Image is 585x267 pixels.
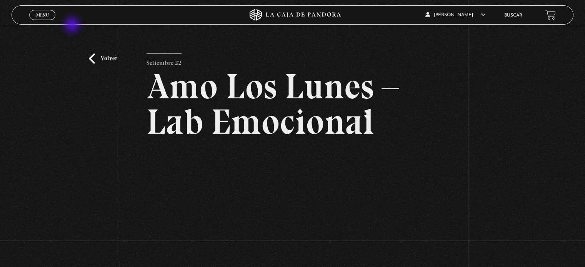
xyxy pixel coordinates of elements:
a: Buscar [504,13,522,18]
a: Volver [89,53,117,64]
p: Setiembre 22 [147,53,182,69]
span: [PERSON_NAME] [425,13,485,17]
h2: Amo Los Lunes – Lab Emocional [147,69,438,139]
span: Menu [36,13,49,17]
span: Cerrar [33,19,52,25]
a: View your shopping cart [545,10,556,20]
